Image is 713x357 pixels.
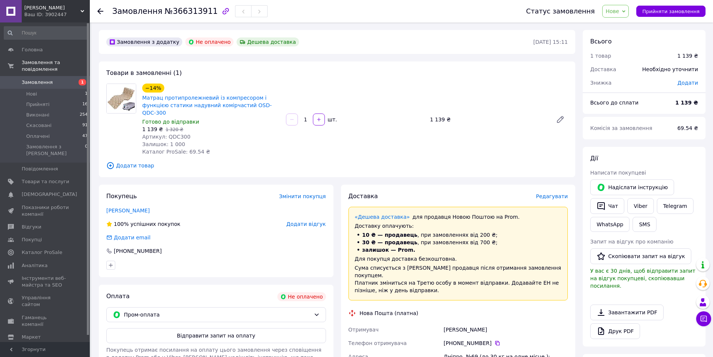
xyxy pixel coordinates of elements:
div: Доставку оплачують: [355,222,562,230]
div: Дешева доставка [237,37,299,46]
span: Гаманець компанії [22,314,69,328]
span: Замовлення [22,79,53,86]
span: Комісія за замовлення [590,125,652,131]
span: Повідомлення [22,166,58,172]
img: Матрац протипролежневий із компресором і функцією статики надувний комірчастий OSD-QDC-300 [107,84,136,113]
a: WhatsApp [590,217,630,232]
span: Додати товар [106,161,568,170]
span: 1 139 ₴ [142,126,163,132]
span: Оплачені [26,133,50,140]
a: Матрац протипролежневий із компресором і функцією статики надувний комірчастий OSD-QDC-300 [142,95,272,116]
div: Ваш ID: 3902447 [24,11,90,18]
span: Нове [606,8,619,14]
span: Каталог ProSale: 69.54 ₴ [142,149,210,155]
div: для продавця Новою Поштою на Prom. [355,213,562,221]
button: Чат [590,198,624,214]
div: 1 139 ₴ [677,52,698,60]
span: Каталог ProSale [22,249,62,256]
div: Замовлення з додатку [106,37,182,46]
span: Замовлення з [PERSON_NAME] [26,143,85,157]
a: [PERSON_NAME] [106,208,150,214]
span: Залишок: 1 000 [142,141,185,147]
span: Управління сайтом [22,294,69,308]
time: [DATE] 15:11 [533,39,568,45]
span: №366313911 [165,7,218,16]
button: Надіслати інструкцію [590,179,674,195]
span: Знижка [590,80,612,86]
input: Пошук [4,26,88,40]
button: Чат з покупцем [696,311,711,326]
span: Всього [590,38,612,45]
span: Прийняті [26,101,49,108]
span: Замовлення та повідомлення [22,59,90,73]
span: Написати покупцеві [590,170,646,176]
span: 1 [79,79,86,85]
span: 1 320 ₴ [165,127,183,132]
span: 30 ₴ — продавець [362,239,418,245]
div: 1 139 ₴ [427,114,550,125]
span: Отримувач [348,327,379,333]
span: Виконані [26,112,49,118]
div: Нова Пошта (платна) [358,309,420,317]
span: Готово до відправки [142,119,199,125]
span: Оплата [106,293,130,300]
span: 16 [82,101,88,108]
a: Друк PDF [590,323,640,339]
span: Покупці [22,236,42,243]
span: Don Mario [24,4,80,11]
span: 1 товар [590,53,611,59]
span: Артикул: QDC300 [142,134,191,140]
span: 0 [85,143,88,157]
span: Доставка [348,193,378,200]
span: 100% [114,221,129,227]
div: Сума списується з [PERSON_NAME] продавця після отримання замовлення покупцем. Платник зміниться н... [355,264,562,294]
span: Інструменти веб-майстра та SEO [22,275,69,288]
span: Товари в замовленні (1) [106,69,182,76]
button: Прийняти замовлення [636,6,706,17]
div: успішних покупок [106,220,180,228]
span: У вас є 30 днів, щоб відправити запит на відгук покупцеві, скопіювавши посилання. [590,268,695,289]
span: Головна [22,46,43,53]
button: Відправити запит на оплату [106,328,326,343]
span: Додати [677,80,698,86]
span: Редагувати [536,193,568,199]
span: 1 [85,91,88,97]
div: Статус замовлення [526,7,595,15]
div: Додати email [106,234,151,241]
b: 1 139 ₴ [675,100,698,106]
div: Повернутися назад [97,7,103,15]
span: Всього до сплати [590,100,639,106]
li: , при замовленнях від 700 ₴; [355,239,562,246]
span: 10 ₴ — продавець [362,232,418,238]
div: −14% [142,84,164,93]
span: Замовлення [112,7,162,16]
span: Нові [26,91,37,97]
div: [PHONE_NUMBER] [113,247,162,255]
div: Не оплачено [277,292,326,301]
button: Скопіювати запит на відгук [590,248,691,264]
div: Не оплачено [185,37,234,46]
span: 91 [82,122,88,129]
span: Змінити покупця [279,193,326,199]
li: , при замовленнях від 200 ₴; [355,231,562,239]
div: [PERSON_NAME] [442,323,569,336]
a: Telegram [657,198,694,214]
span: Покупець [106,193,137,200]
span: Скасовані [26,122,52,129]
span: Показники роботи компанії [22,204,69,218]
div: Необхідно уточнити [638,61,703,78]
a: Viber [627,198,653,214]
span: Запит на відгук про компанію [590,239,673,245]
div: шт. [326,116,338,123]
a: «Дешева доставка» [355,214,410,220]
span: Додати відгук [286,221,326,227]
span: [DEMOGRAPHIC_DATA] [22,191,77,198]
span: Пром-оплата [124,311,311,319]
div: [PHONE_NUMBER] [444,339,568,347]
span: 47 [82,133,88,140]
span: Прийняти замовлення [642,9,700,14]
span: Товари та послуги [22,178,69,185]
span: Дії [590,155,598,162]
div: Додати email [113,234,151,241]
span: 254 [80,112,88,118]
